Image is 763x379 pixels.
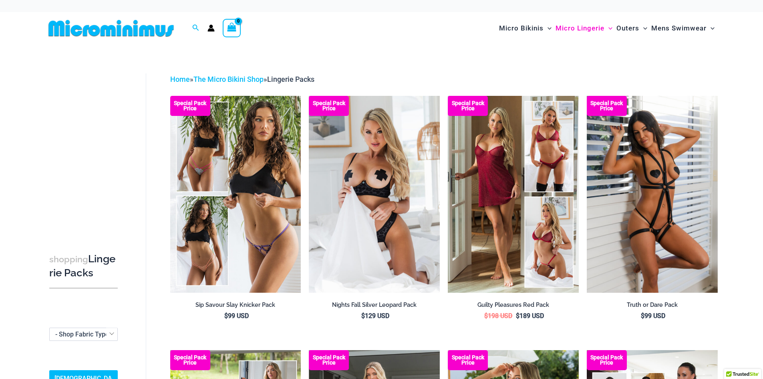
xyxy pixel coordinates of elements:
span: shopping [49,254,88,264]
h3: Lingerie Packs [49,252,118,280]
b: Special Pack Price [309,101,349,111]
h2: Sip Savour Slay Knicker Pack [170,301,301,309]
a: Home [170,75,190,83]
a: OutersMenu ToggleMenu Toggle [614,16,649,41]
a: Truth or Dare Pack [587,301,718,312]
span: $ [516,312,519,320]
img: Collection Pack (9) [170,96,301,292]
b: Special Pack Price [448,101,488,111]
span: $ [361,312,365,320]
img: Guilty Pleasures Red Collection Pack F [448,96,579,292]
bdi: 99 USD [224,312,249,320]
span: Micro Bikinis [499,18,544,39]
h2: Guilty Pleasures Red Pack [448,301,579,309]
a: Guilty Pleasures Red Collection Pack F Guilty Pleasures Red Collection Pack BGuilty Pleasures Red... [448,96,579,292]
a: Account icon link [207,24,215,32]
h2: Nights Fall Silver Leopard Pack [309,301,440,309]
a: Search icon link [192,23,199,33]
span: Menu Toggle [604,18,612,39]
a: View Shopping Cart, empty [223,19,241,37]
a: Truth or Dare Black 1905 Bodysuit 611 Micro 07 Truth or Dare Black 1905 Bodysuit 611 Micro 06Trut... [587,96,718,292]
a: Guilty Pleasures Red Pack [448,301,579,312]
b: Special Pack Price [587,355,627,365]
b: Special Pack Price [309,355,349,365]
a: Mens SwimwearMenu ToggleMenu Toggle [649,16,717,41]
bdi: 198 USD [484,312,512,320]
a: Micro LingerieMenu ToggleMenu Toggle [554,16,614,41]
img: Nights Fall Silver Leopard 1036 Bra 6046 Thong 09v2 [309,96,440,292]
b: Special Pack Price [587,101,627,111]
span: $ [484,312,488,320]
span: $ [224,312,228,320]
a: Micro BikinisMenu ToggleMenu Toggle [497,16,554,41]
span: - Shop Fabric Type [50,328,117,340]
b: Special Pack Price [170,101,210,111]
img: MM SHOP LOGO FLAT [45,19,177,37]
span: Menu Toggle [544,18,552,39]
img: Truth or Dare Black 1905 Bodysuit 611 Micro 07 [587,96,718,292]
a: Sip Savour Slay Knicker Pack [170,301,301,312]
bdi: 189 USD [516,312,544,320]
a: Nights Fall Silver Leopard 1036 Bra 6046 Thong 09v2 Nights Fall Silver Leopard 1036 Bra 6046 Thon... [309,96,440,292]
span: $ [641,312,644,320]
nav: Site Navigation [496,15,718,42]
span: Outers [616,18,639,39]
b: Special Pack Price [448,355,488,365]
span: - Shop Fabric Type [49,328,118,341]
b: Special Pack Price [170,355,210,365]
span: » » [170,75,314,83]
bdi: 129 USD [361,312,389,320]
a: Nights Fall Silver Leopard Pack [309,301,440,312]
span: Menu Toggle [707,18,715,39]
span: - Shop Fabric Type [55,330,109,338]
a: The Micro Bikini Shop [193,75,264,83]
span: Lingerie Packs [267,75,314,83]
h2: Truth or Dare Pack [587,301,718,309]
span: Menu Toggle [639,18,647,39]
bdi: 99 USD [641,312,665,320]
span: Micro Lingerie [556,18,604,39]
iframe: TrustedSite Certified [49,67,121,227]
a: Collection Pack (9) Collection Pack b (5)Collection Pack b (5) [170,96,301,292]
span: Mens Swimwear [651,18,707,39]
